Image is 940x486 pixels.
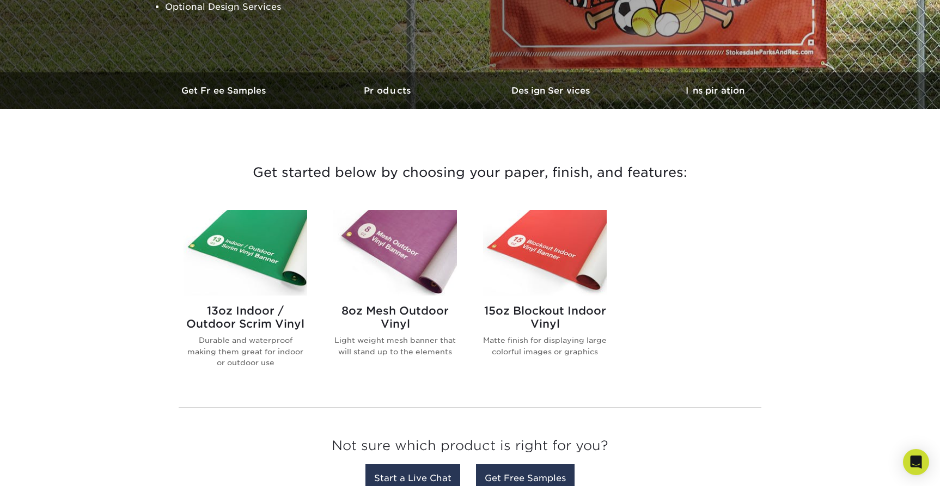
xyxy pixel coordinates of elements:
h2: 8oz Mesh Outdoor Vinyl [333,304,457,330]
a: Design Services [470,72,633,109]
p: Durable and waterproof making them great for indoor or outdoor use [184,335,307,368]
h3: Inspiration [633,85,797,96]
a: Inspiration [633,72,797,109]
a: 15oz Blockout Indoor Vinyl Banners 15oz Blockout Indoor Vinyl Matte finish for displaying large c... [483,210,607,385]
a: Get Free Samples [143,72,307,109]
a: 13oz Indoor / Outdoor Scrim Vinyl Banners 13oz Indoor / Outdoor Scrim Vinyl Durable and waterproo... [184,210,307,385]
a: 8oz Mesh Outdoor Vinyl Banners 8oz Mesh Outdoor Vinyl Light weight mesh banner that will stand up... [333,210,457,385]
iframe: Google Customer Reviews [3,453,93,482]
img: 8oz Mesh Outdoor Vinyl Banners [333,210,457,296]
p: Matte finish for displaying large colorful images or graphics [483,335,607,357]
img: 13oz Indoor / Outdoor Scrim Vinyl Banners [184,210,307,296]
h3: Not sure which product is right for you? [179,429,761,467]
img: 15oz Blockout Indoor Vinyl Banners [483,210,607,296]
h2: 15oz Blockout Indoor Vinyl [483,304,607,330]
h2: 13oz Indoor / Outdoor Scrim Vinyl [184,304,307,330]
h3: Products [307,85,470,96]
div: Open Intercom Messenger [903,449,929,475]
h3: Design Services [470,85,633,96]
h3: Get Free Samples [143,85,307,96]
p: Light weight mesh banner that will stand up to the elements [333,335,457,357]
h3: Get started below by choosing your paper, finish, and features: [151,148,789,197]
a: Products [307,72,470,109]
